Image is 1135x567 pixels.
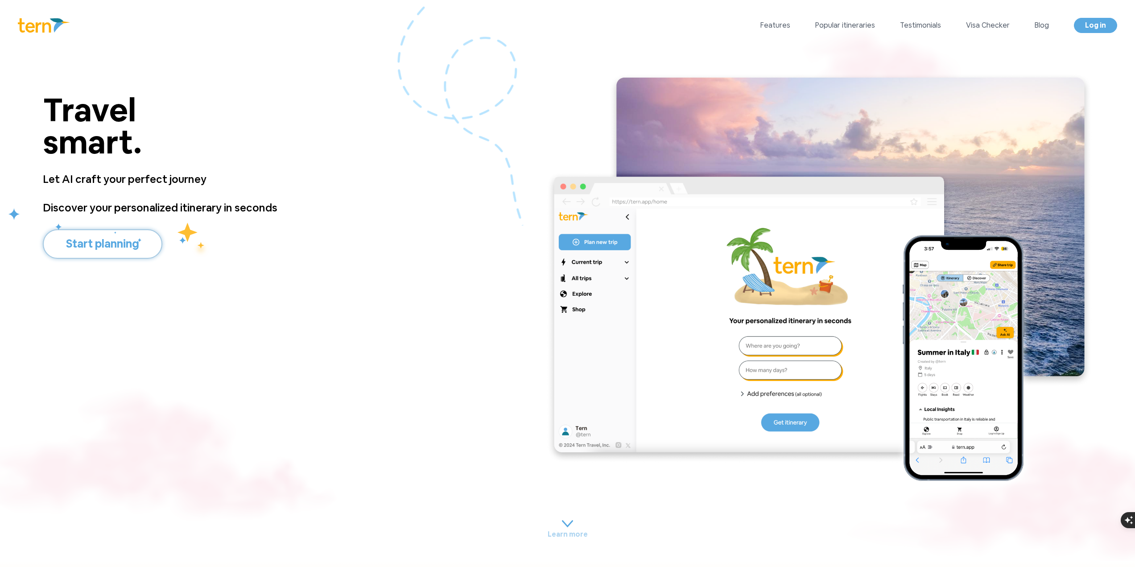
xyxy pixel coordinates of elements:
[43,201,358,215] p: Discover your personalized itinerary in seconds
[815,20,875,31] a: Popular itineraries
[562,520,573,527] img: carrot.9d4c0c77.svg
[760,20,790,31] a: Features
[1035,20,1049,31] a: Blog
[900,20,941,31] a: Testimonials
[43,94,358,158] p: Travel smart.
[18,18,70,33] img: Logo
[43,158,358,201] p: Let AI craft your perfect journey
[43,229,162,259] button: Start planning
[1074,18,1117,33] a: Log in
[966,20,1010,31] a: Visa Checker
[548,529,588,540] p: Learn more
[172,221,210,258] img: yellow_stars.fff7e055.svg
[546,72,1092,492] img: main.4bdb0901.png
[1085,21,1106,30] span: Log in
